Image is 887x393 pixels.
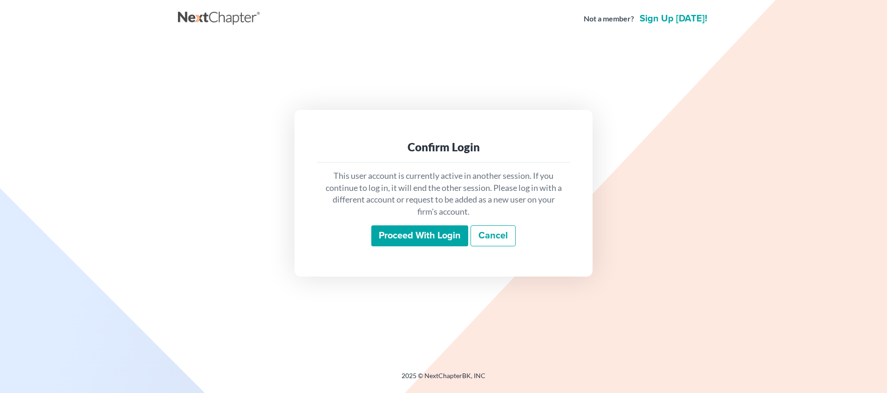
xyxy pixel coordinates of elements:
strong: Not a member? [584,14,634,24]
p: This user account is currently active in another session. If you continue to log in, it will end ... [324,170,563,218]
a: Cancel [471,225,516,247]
a: Sign up [DATE]! [638,14,709,23]
div: Confirm Login [324,140,563,155]
div: 2025 © NextChapterBK, INC [178,371,709,388]
input: Proceed with login [371,225,468,247]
